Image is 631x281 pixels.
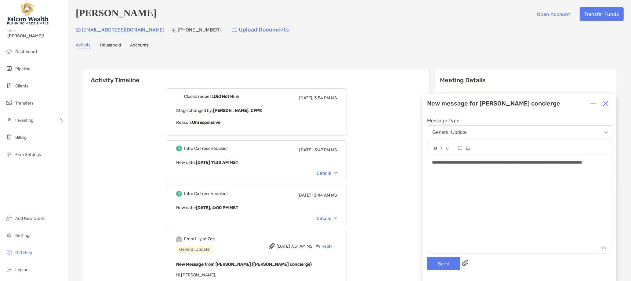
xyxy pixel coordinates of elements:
[5,48,13,55] img: dashboard icon
[15,49,37,54] span: Dashboard
[176,246,213,253] div: General Update
[313,243,332,250] div: Reply
[427,125,613,139] button: General Update
[176,146,182,151] img: Event icon
[7,33,64,39] span: [PERSON_NAME]!
[176,107,337,114] p: Stage changed by:
[580,7,624,21] button: Transfer Funds
[5,249,13,256] img: get-help icon
[232,28,237,32] img: button icon
[15,216,45,221] span: Add New Client
[213,108,262,113] b: [PERSON_NAME], CFP®
[15,152,41,157] span: Firm Settings
[5,133,13,141] img: billing icon
[334,217,337,219] img: Chevron icon
[176,119,337,126] p: Reason:
[176,94,182,99] img: Event icon
[458,146,462,150] img: Editor control icon
[76,43,91,49] a: Activity
[214,94,239,99] b: Did Not Hire
[316,244,320,248] img: Reply icon
[15,83,28,89] span: Clients
[5,99,13,106] img: transfers icon
[434,147,437,150] img: Editor control icon
[427,100,560,107] div: New message for [PERSON_NAME] concierge
[176,262,312,267] b: New Message from [PERSON_NAME] ([PERSON_NAME] concierge)
[184,191,228,196] div: Intro Call rescheduled.
[317,216,337,221] div: Details
[604,131,608,134] img: Open dropdown arrow
[7,2,50,24] img: Falcon Wealth Planning Logo
[291,244,313,249] span: 7:51 AM MS
[76,28,81,32] img: Email Icon
[176,159,337,166] p: New date :
[312,193,337,198] span: 10:44 AM MS
[184,146,228,151] div: Intro Call rescheduled.
[228,23,293,36] a: Upload Documents
[15,250,32,255] span: Get Help
[196,205,238,210] b: [DATE], 4:00 PM MST
[82,26,164,34] p: [EMAIL_ADDRESS][DOMAIN_NAME]
[5,65,13,72] img: pipeline icon
[76,7,157,21] h4: [PERSON_NAME]
[462,260,468,266] img: paperclip attachments
[299,147,314,153] span: [DATE],
[15,233,31,238] span: Settings
[269,243,275,249] img: attachment
[532,7,575,21] button: Open Account
[5,82,13,89] img: clients icon
[5,214,13,222] img: add_new_client icon
[5,266,13,273] img: logout icon
[15,101,34,106] span: Transfers
[178,26,221,34] p: [PHONE_NUMBER]
[184,236,215,242] div: From Lily at Zoe
[83,69,430,84] h6: Activity Timeline
[176,191,182,197] img: Event icon
[590,100,597,106] img: Expand or collapse
[440,76,611,84] p: Meeting Details
[15,66,31,72] span: Pipeline
[297,193,311,198] span: [DATE]
[172,28,176,32] img: Phone Icon
[176,236,182,242] img: Event icon
[595,243,613,253] p: 98
[5,116,13,124] img: investing icon
[427,118,613,124] span: Message Type
[130,43,149,49] a: Accounts
[317,171,337,176] div: Details
[176,204,337,212] p: New date :
[196,160,238,165] b: [DATE] 11:30 AM MST
[5,231,13,239] img: settings icon
[314,95,337,101] span: 3:54 PM MS
[299,95,313,101] span: [DATE],
[277,244,290,249] span: [DATE]
[427,257,460,270] button: Send
[5,150,13,158] img: firm-settings icon
[15,267,30,272] span: Log out
[432,130,467,135] div: General Update
[603,100,609,106] img: Close
[446,147,449,150] img: Editor control icon
[334,172,337,174] img: Chevron icon
[441,147,442,150] img: Editor control icon
[100,43,121,49] a: Household
[192,120,220,125] b: Unresponsive
[466,146,470,150] img: Editor control icon
[15,118,33,123] span: Investing
[314,147,337,153] span: 3:47 PM MS
[15,135,27,140] span: Billing
[184,94,239,99] div: Closed request,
